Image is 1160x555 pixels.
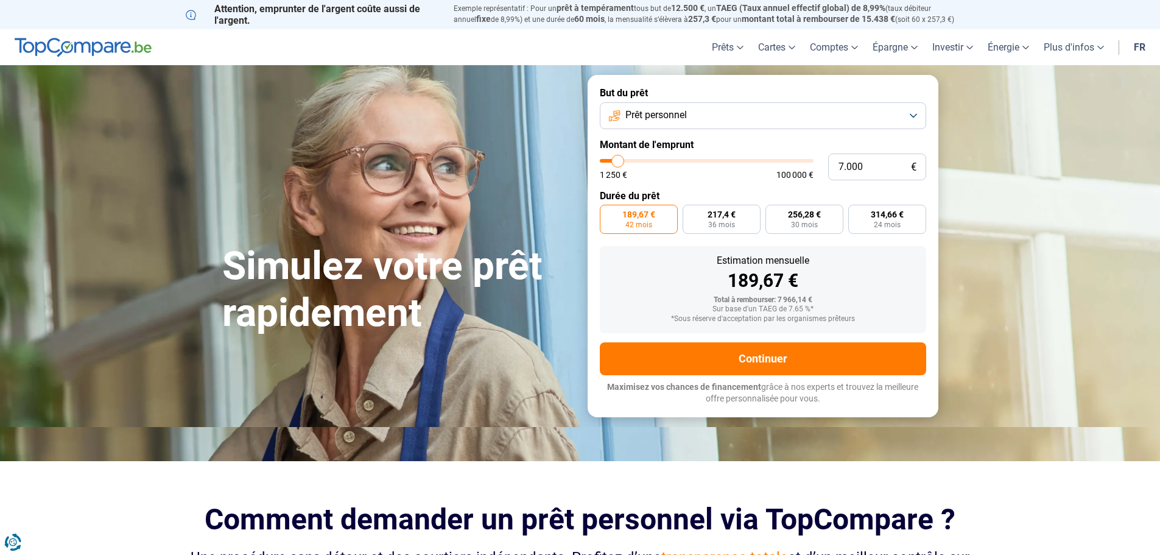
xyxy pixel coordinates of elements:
span: 314,66 € [871,210,904,219]
span: Prêt personnel [625,108,687,122]
a: Plus d'infos [1036,29,1111,65]
div: Sur base d'un TAEG de 7.65 %* [610,305,916,314]
button: Continuer [600,342,926,375]
label: Montant de l'emprunt [600,139,926,150]
p: Attention, emprunter de l'argent coûte aussi de l'argent. [186,3,439,26]
span: € [911,162,916,172]
h1: Simulez votre prêt rapidement [222,243,573,337]
span: montant total à rembourser de 15.438 € [742,14,895,24]
div: Estimation mensuelle [610,256,916,266]
span: 24 mois [874,221,901,228]
span: 257,3 € [688,14,716,24]
a: Prêts [705,29,751,65]
span: 60 mois [574,14,605,24]
span: prêt à tempérament [557,3,634,13]
a: Énergie [980,29,1036,65]
p: Exemple représentatif : Pour un tous but de , un (taux débiteur annuel de 8,99%) et une durée de ... [454,3,975,25]
img: TopCompare [15,38,152,57]
button: Prêt personnel [600,102,926,129]
span: fixe [476,14,491,24]
a: fr [1127,29,1153,65]
span: Maximisez vos chances de financement [607,382,761,392]
label: Durée du prêt [600,190,926,202]
a: Cartes [751,29,803,65]
a: Comptes [803,29,865,65]
div: 189,67 € [610,272,916,290]
span: 217,4 € [708,210,736,219]
div: *Sous réserve d'acceptation par les organismes prêteurs [610,315,916,323]
span: 100 000 € [776,171,814,179]
p: grâce à nos experts et trouvez la meilleure offre personnalisée pour vous. [600,381,926,405]
span: 1 250 € [600,171,627,179]
span: 12.500 € [671,3,705,13]
span: 189,67 € [622,210,655,219]
span: 30 mois [791,221,818,228]
span: 256,28 € [788,210,821,219]
h2: Comment demander un prêt personnel via TopCompare ? [186,503,975,536]
label: But du prêt [600,87,926,99]
span: TAEG (Taux annuel effectif global) de 8,99% [716,3,885,13]
span: 36 mois [708,221,735,228]
span: 42 mois [625,221,652,228]
div: Total à rembourser: 7 966,14 € [610,296,916,305]
a: Investir [925,29,980,65]
a: Épargne [865,29,925,65]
